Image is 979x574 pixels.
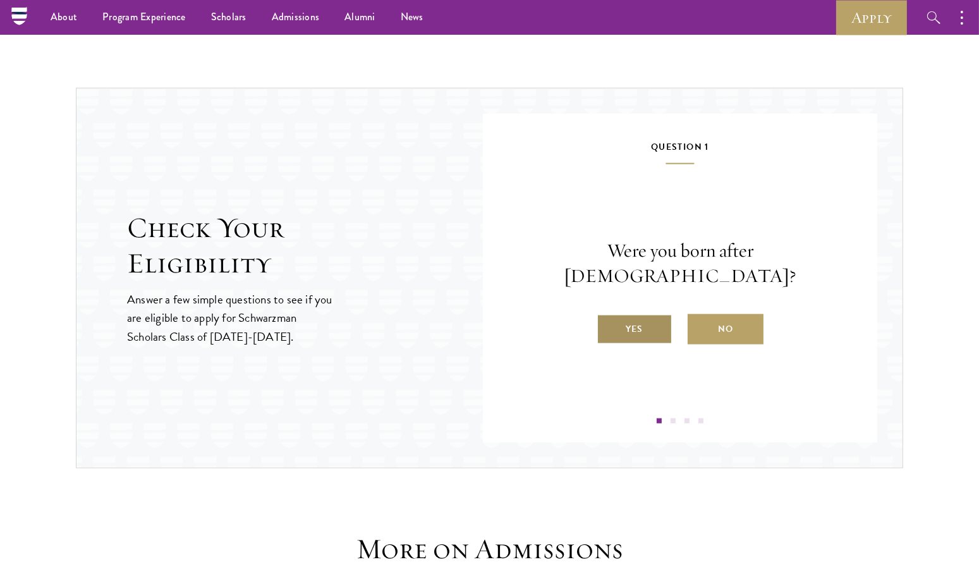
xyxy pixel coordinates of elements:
label: No [688,314,763,345]
label: Yes [597,314,672,345]
p: Answer a few simple questions to see if you are eligible to apply for Schwarzman Scholars Class o... [127,290,334,345]
h2: Check Your Eligibility [127,211,483,281]
h5: Question 1 [521,139,839,164]
h3: More on Admissions [294,532,686,567]
p: Were you born after [DEMOGRAPHIC_DATA]? [521,238,839,289]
